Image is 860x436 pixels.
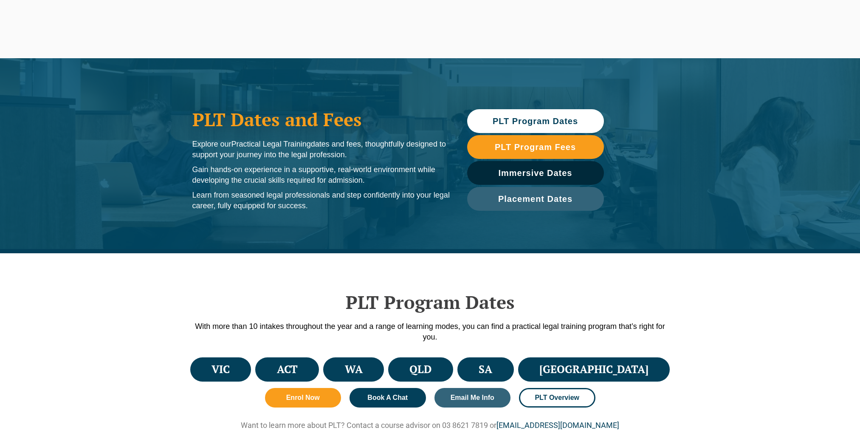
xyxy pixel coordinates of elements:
h1: PLT Dates and Fees [192,109,450,130]
a: PLT Program Fees [467,135,604,159]
span: PLT Program Dates [493,117,578,125]
h4: VIC [211,362,230,377]
p: Learn from seasoned legal professionals and step confidently into your legal career, fully equipp... [192,190,450,211]
a: [EMAIL_ADDRESS][DOMAIN_NAME] [496,421,619,430]
span: Practical Legal Training [231,140,311,148]
span: Placement Dates [498,195,572,203]
span: PLT Program Fees [495,143,576,151]
span: Immersive Dates [499,169,572,177]
span: Book A Chat [367,394,408,401]
h2: PLT Program Dates [188,292,672,313]
a: Immersive Dates [467,161,604,185]
span: Enrol Now [286,394,320,401]
a: PLT Program Dates [467,109,604,133]
p: With more than 10 intakes throughout the year and a range of learning modes, you can find a pract... [188,321,672,343]
p: Explore our dates and fees, thoughtfully designed to support your journey into the legal profession. [192,139,450,160]
a: Enrol Now [265,388,341,408]
p: Want to learn more about PLT? Contact a course advisor on 03 8621 7819 or [188,420,672,430]
h4: ACT [277,362,298,377]
p: Gain hands-on experience in a supportive, real-world environment while developing the crucial ski... [192,164,450,186]
h4: SA [479,362,492,377]
h4: QLD [409,362,431,377]
a: Book A Chat [350,388,426,408]
a: PLT Overview [519,388,595,408]
h4: [GEOGRAPHIC_DATA] [539,362,649,377]
h4: WA [345,362,363,377]
a: Email Me Info [434,388,511,408]
span: Email Me Info [451,394,494,401]
a: Placement Dates [467,187,604,211]
span: PLT Overview [535,394,579,401]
